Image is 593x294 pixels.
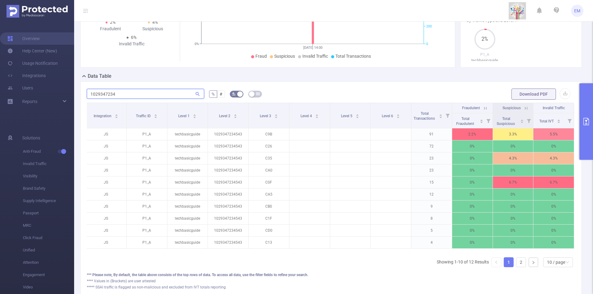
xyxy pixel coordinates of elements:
div: Sort [520,118,524,122]
span: 6% [131,35,137,40]
a: 1 [504,258,513,267]
span: 2% [110,20,116,25]
i: Filter menu [565,113,574,128]
i: icon: caret-up [439,113,442,115]
p: P1_A [467,52,503,58]
div: Sort [439,113,443,117]
i: icon: caret-down [520,121,524,122]
a: Overview [7,32,40,45]
span: Video [23,281,74,293]
span: Level 4 [301,114,313,118]
p: JS [86,140,126,152]
p: 9 [411,201,452,212]
p: 0% [493,188,533,200]
span: Total Suspicious [497,117,516,126]
p: 23 [411,164,452,176]
div: Sort [274,113,278,117]
div: Sort [557,118,561,122]
p: P1_A [127,225,167,236]
p: P1_A [127,213,167,224]
p: techbasicguide [167,128,208,140]
p: C1F [249,213,289,224]
i: icon: right [532,261,535,264]
span: Engagement [23,269,74,281]
i: icon: caret-down [557,121,560,122]
div: Sort [233,113,237,117]
p: 6.7% [533,176,574,188]
i: icon: caret-down [315,116,318,118]
p: techbasicguide [167,225,208,236]
li: Next Page [528,257,538,267]
span: Total Fraudulent [456,117,475,126]
a: Reports [22,95,37,108]
span: Solutions [22,132,40,144]
p: techbasicguide [167,213,208,224]
p: 4.3% [533,152,574,164]
p: 15 [411,176,452,188]
p: C9B [249,128,289,140]
i: icon: left [494,260,498,264]
i: icon: caret-down [234,116,237,118]
i: icon: caret-up [193,113,196,115]
div: ***** SSAI traffic is flagged as non-malicious and excluded from IVT totals reporting [87,284,575,290]
p: 0% [493,164,533,176]
i: icon: caret-down [480,121,483,122]
p: 8 [411,213,452,224]
p: 0% [452,164,493,176]
p: JS [86,225,126,236]
p: 1029347234543 [208,176,248,188]
p: 1029347234543 [208,152,248,164]
p: 1029347234543 [208,201,248,212]
span: Suspicious [274,54,295,59]
i: Filter menu [524,113,533,128]
i: icon: caret-down [356,116,359,118]
p: 1029347234543 [208,225,248,236]
p: C26 [249,140,289,152]
div: Sort [355,113,359,117]
p: P1_A [127,128,167,140]
tspan: 2% [195,19,199,23]
span: Level 2 [219,114,231,118]
div: 10 / page [547,258,565,267]
span: Level 3 [260,114,272,118]
p: CA0 [249,164,289,176]
i: icon: caret-up [356,113,359,115]
p: techbasicguide [167,188,208,200]
tspan: 200 [426,24,432,28]
div: Sort [480,118,483,122]
p: techbasicguide [167,237,208,248]
span: % [212,92,215,97]
p: JS [86,201,126,212]
p: P1_A [127,152,167,164]
li: 1 [504,257,514,267]
i: icon: caret-down [193,116,196,118]
p: JS [86,164,126,176]
i: icon: caret-down [439,116,442,118]
span: Traffic ID [136,114,152,118]
span: Reports [22,99,37,104]
i: icon: bg-colors [232,92,236,96]
tspan: 0 [426,42,428,46]
i: icon: caret-down [115,116,118,118]
p: JS [86,188,126,200]
span: Total Transactions [335,54,371,59]
span: EM [574,5,580,17]
p: JS [86,237,126,248]
span: 2% [474,37,495,42]
i: icon: table [256,92,260,96]
p: 0% [452,176,493,188]
span: Invalid Traffic [23,158,74,170]
p: 5 [411,225,452,236]
div: Sort [115,113,118,117]
p: 0% [533,237,574,248]
span: Level 6 [382,114,394,118]
p: 0% [533,213,574,224]
i: icon: down [566,260,569,265]
p: 0% [493,225,533,236]
span: Anti-Fraud [23,145,74,158]
p: 3.3% [493,128,533,140]
i: icon: caret-up [557,118,560,120]
p: JS [86,213,126,224]
span: Attention [23,256,74,269]
p: 0% [493,201,533,212]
